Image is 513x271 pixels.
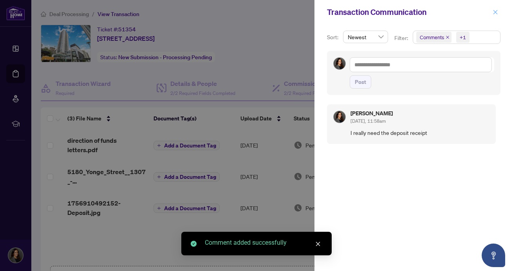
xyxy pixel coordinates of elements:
p: Sort: [327,33,340,42]
a: Close [314,240,322,248]
img: Profile Icon [334,58,345,69]
button: Post [350,75,371,89]
button: Open asap [482,244,505,267]
img: Profile Icon [334,111,345,123]
span: close [493,9,498,15]
span: close [315,241,321,247]
div: +1 [460,33,466,41]
span: Comments [420,33,444,41]
span: Newest [348,31,383,43]
p: Filter: [394,34,409,42]
span: close [446,35,450,39]
div: Comment added successfully [205,238,322,247]
span: I really need the deposit receipt [350,128,490,137]
h5: [PERSON_NAME] [350,111,393,116]
span: Comments [416,32,452,43]
div: Transaction Communication [327,6,490,18]
span: [DATE], 11:58am [350,118,386,124]
span: check-circle [191,241,197,247]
